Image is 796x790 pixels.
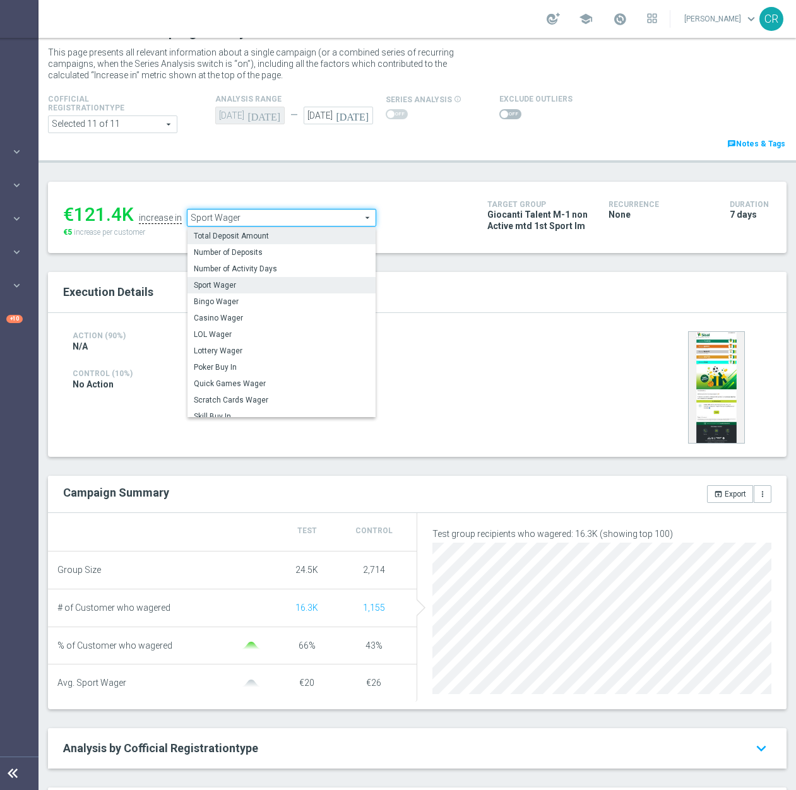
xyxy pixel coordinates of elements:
span: Total Deposit Amount [194,231,369,241]
span: increase per customer [74,228,145,237]
p: Test group recipients who wagered: 16.3K (showing top 100) [432,528,771,539]
div: — [285,110,304,121]
span: Show unique customers [295,603,318,613]
i: info_outline [454,95,461,103]
span: Execution Details [63,285,153,298]
span: Show unique customers [363,603,385,613]
span: Lottery Wager [194,346,369,356]
span: Analysis by Cofficial Registrationtype [63,741,258,755]
h2: Campaign Summary [63,486,169,499]
h4: Target Group [487,200,590,209]
h4: Cofficial Registrationtype [48,95,155,112]
span: €20 [299,678,314,688]
span: Test [297,526,317,535]
i: [DATE] [247,107,285,121]
img: gaussianGreen.svg [239,642,264,650]
span: N/A [73,341,88,352]
span: Number of Deposits [194,247,369,257]
div: increase in [139,213,182,224]
i: more_vert [758,490,767,498]
a: Analysis by Cofficial Registrationtype keyboard_arrow_down [63,741,771,756]
span: LOL Wager [194,329,369,339]
div: +10 [6,315,23,323]
span: Giocanti Talent M-1 non Active mtd 1st Sport lm [487,209,590,232]
img: 36001.jpeg [688,331,745,444]
span: Control [355,526,393,535]
span: 43% [365,640,383,651]
span: 2,714 [363,565,385,575]
span: school [579,12,593,26]
input: Select Date [304,107,373,124]
h4: analysis range [215,95,386,103]
span: Sport Wager [194,280,369,290]
span: Number of Activity Days [194,264,369,274]
h4: Exclude Outliers [499,95,573,103]
span: €5 [63,228,72,237]
span: # of Customer who wagered [57,603,170,613]
span: None [609,209,631,220]
span: Casino Wager [194,313,369,323]
span: No Action [73,379,114,390]
i: keyboard_arrow_right [11,179,23,191]
span: Scratch Cards Wager [194,395,369,405]
span: Avg. Sport Wager [57,678,126,688]
img: gaussianGrey.svg [239,680,264,688]
a: chatNotes & Tags [726,137,787,151]
button: open_in_browser Export [707,485,753,503]
h4: Action (90%) [73,331,172,340]
span: 7 days [730,209,757,220]
span: Poker Buy In [194,362,369,372]
i: open_in_browser [714,490,723,498]
span: Quick Games Wager [194,379,369,389]
h4: Recurrence [609,200,711,209]
span: % of Customer who wagered [57,640,172,651]
span: keyboard_arrow_down [744,12,758,26]
i: chat [727,139,736,148]
div: CR [759,7,783,31]
i: keyboard_arrow_right [11,213,23,225]
h4: Duration [730,200,771,209]
span: Group Size [57,565,101,575]
i: keyboard_arrow_right [11,246,23,258]
h4: Control (10%) [73,369,526,378]
p: This page presents all relevant information about a single campaign (or a combined series of recu... [48,47,471,81]
i: keyboard_arrow_right [11,280,23,292]
i: keyboard_arrow_right [11,146,23,158]
div: €121.4K [63,203,134,226]
a: [PERSON_NAME]keyboard_arrow_down [683,9,759,28]
span: 24.5K [295,565,318,575]
span: Bingo Wager [194,297,369,307]
span: Skill Buy In [194,411,369,422]
button: more_vert [754,485,771,503]
i: keyboard_arrow_down [751,737,771,760]
span: €26 [366,678,381,688]
span: series analysis [386,95,452,104]
i: [DATE] [336,107,373,121]
span: 66% [299,640,316,651]
span: Expert Online Expert Retail Master Online Master Retail Other and 6 more [49,116,177,133]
